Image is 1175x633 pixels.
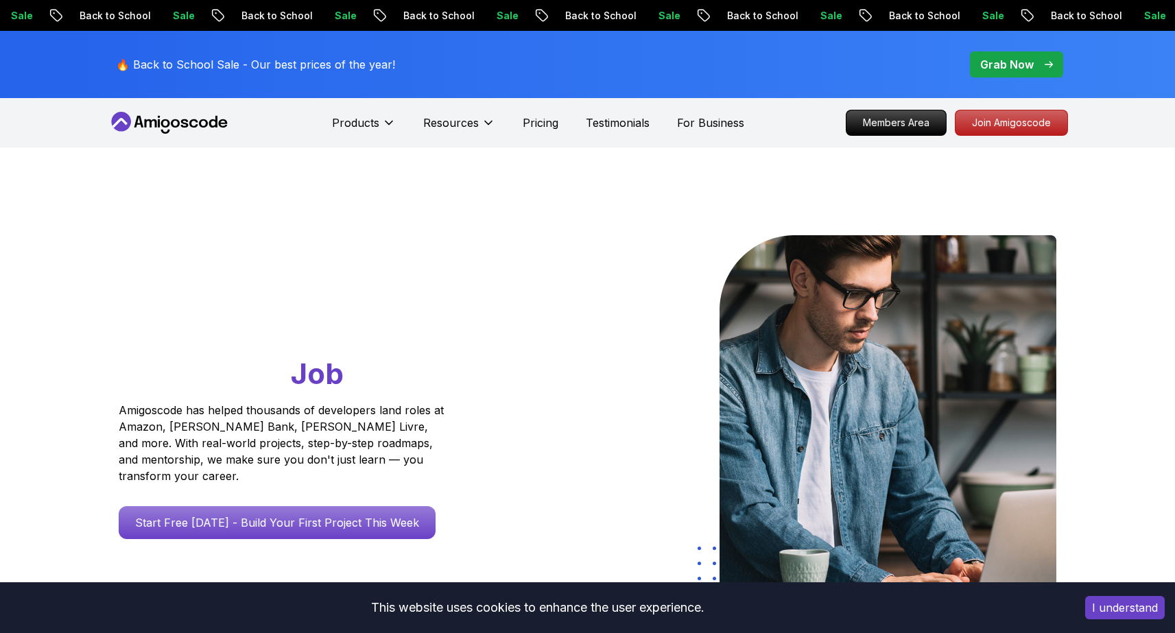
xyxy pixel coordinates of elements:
[10,593,1065,623] div: This website uses cookies to enhance the user experience.
[226,9,320,23] p: Back to School
[720,235,1056,588] img: hero
[158,9,202,23] p: Sale
[712,9,805,23] p: Back to School
[550,9,643,23] p: Back to School
[482,9,525,23] p: Sale
[805,9,849,23] p: Sale
[846,110,947,136] a: Members Area
[423,115,495,142] button: Resources
[64,9,158,23] p: Back to School
[116,56,395,73] p: 🔥 Back to School Sale - Our best prices of the year!
[119,235,497,394] h1: Go From Learning to Hired: Master Java, Spring Boot & Cloud Skills That Get You the
[523,115,558,131] a: Pricing
[1036,9,1129,23] p: Back to School
[980,56,1034,73] p: Grab Now
[1085,596,1165,619] button: Accept cookies
[586,115,650,131] a: Testimonials
[119,506,436,539] a: Start Free [DATE] - Build Your First Project This Week
[955,110,1068,136] a: Join Amigoscode
[332,115,379,131] p: Products
[332,115,396,142] button: Products
[643,9,687,23] p: Sale
[423,115,479,131] p: Resources
[388,9,482,23] p: Back to School
[956,110,1067,135] p: Join Amigoscode
[846,110,946,135] p: Members Area
[320,9,364,23] p: Sale
[677,115,744,131] a: For Business
[291,356,344,391] span: Job
[874,9,967,23] p: Back to School
[967,9,1011,23] p: Sale
[1129,9,1173,23] p: Sale
[119,402,448,484] p: Amigoscode has helped thousands of developers land roles at Amazon, [PERSON_NAME] Bank, [PERSON_N...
